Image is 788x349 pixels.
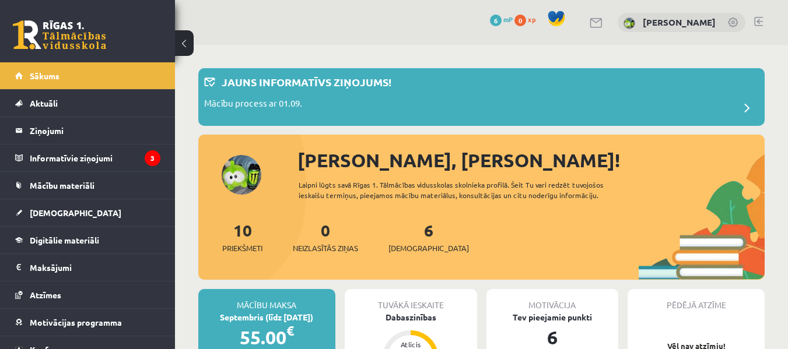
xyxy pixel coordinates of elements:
span: € [286,322,294,339]
span: Aktuāli [30,98,58,108]
p: Jauns informatīvs ziņojums! [222,74,391,90]
span: mP [503,15,513,24]
a: Sākums [15,62,160,89]
a: Mācību materiāli [15,172,160,199]
span: Neizlasītās ziņas [293,242,358,254]
span: Motivācijas programma [30,317,122,327]
legend: Ziņojumi [30,117,160,144]
span: [DEMOGRAPHIC_DATA] [388,242,469,254]
div: Pēdējā atzīme [628,289,765,311]
a: [DEMOGRAPHIC_DATA] [15,199,160,226]
legend: Informatīvie ziņojumi [30,144,160,171]
div: Septembris (līdz [DATE]) [198,311,335,323]
span: 0 [514,15,526,26]
i: 3 [145,150,160,166]
a: 10Priekšmeti [222,220,262,254]
div: Tev pieejamie punkti [486,311,619,323]
legend: Maksājumi [30,254,160,281]
a: 0 xp [514,15,541,24]
span: Priekšmeti [222,242,262,254]
a: [PERSON_NAME] [643,16,716,28]
a: 6 mP [490,15,513,24]
div: Motivācija [486,289,619,311]
div: Mācību maksa [198,289,335,311]
img: Aleksandrs Rjabovs [624,17,635,29]
span: Mācību materiāli [30,180,94,191]
span: Digitālie materiāli [30,235,99,245]
a: Informatīvie ziņojumi3 [15,144,160,171]
a: 0Neizlasītās ziņas [293,220,358,254]
span: xp [528,15,535,24]
span: Sākums [30,70,59,81]
a: Motivācijas programma [15,309,160,336]
div: Tuvākā ieskaite [345,289,477,311]
a: Maksājumi [15,254,160,281]
a: 6[DEMOGRAPHIC_DATA] [388,220,469,254]
p: Mācību process ar 01.09. [204,97,302,113]
a: Atzīmes [15,281,160,308]
span: [DEMOGRAPHIC_DATA] [30,207,121,218]
a: Jauns informatīvs ziņojums! Mācību process ar 01.09. [204,74,759,120]
a: Rīgas 1. Tālmācības vidusskola [13,20,106,50]
a: Digitālie materiāli [15,227,160,253]
a: Ziņojumi [15,117,160,144]
div: Dabaszinības [345,311,477,323]
div: [PERSON_NAME], [PERSON_NAME]! [297,146,765,174]
span: 6 [490,15,502,26]
div: Atlicis [393,341,428,348]
div: Laipni lūgts savā Rīgas 1. Tālmācības vidusskolas skolnieka profilā. Šeit Tu vari redzēt tuvojošo... [299,179,639,200]
a: Aktuāli [15,90,160,117]
span: Atzīmes [30,290,61,300]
